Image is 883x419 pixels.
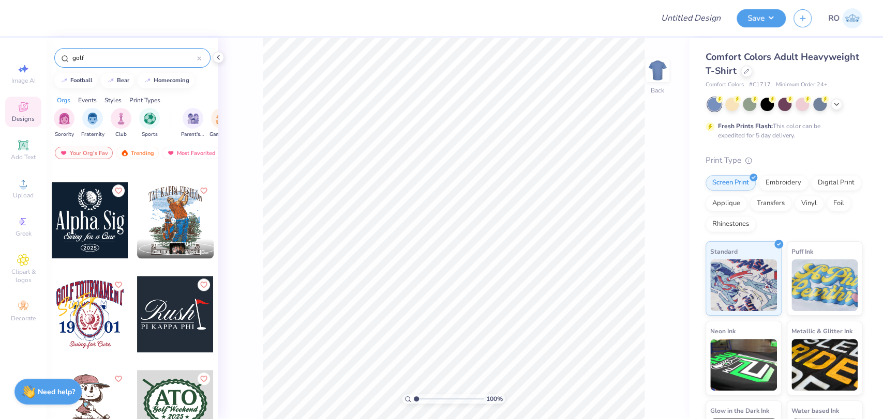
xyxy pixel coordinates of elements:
span: Sorority [55,131,74,138]
img: Standard [710,259,777,311]
span: Clipart & logos [5,268,41,284]
div: filter for Sports [139,108,160,138]
span: Water based Ink [791,405,839,416]
button: Like [112,373,125,385]
div: filter for Club [111,108,131,138]
button: filter button [209,108,233,138]
span: Decorate [11,314,36,322]
span: [PERSON_NAME] [154,241,197,248]
a: RO [828,8,862,28]
span: Upload [13,191,34,199]
div: filter for Parent's Weekend [181,108,205,138]
div: Vinyl [795,196,824,211]
span: Sports [142,131,158,138]
div: Styles [104,96,122,105]
div: Foil [827,196,851,211]
button: Like [198,373,210,385]
div: Digital Print [811,175,861,191]
img: Parent's Weekend Image [187,113,199,125]
img: Metallic & Glitter Ink [791,339,858,391]
span: Parent's Weekend [181,131,205,138]
div: Orgs [57,96,70,105]
span: # C1717 [749,81,771,89]
img: Sports Image [144,113,156,125]
img: Back [647,60,668,81]
span: Standard [710,246,738,257]
span: Comfort Colors Adult Heavyweight T-Shirt [706,51,859,77]
div: filter for Fraternity [81,108,104,138]
span: Greek [16,229,32,238]
span: Glow in the Dark Ink [710,405,769,416]
div: Transfers [750,196,791,211]
span: 100 % [486,394,503,404]
div: Rhinestones [706,216,756,232]
div: Trending [116,147,159,159]
img: trending.gif [121,149,129,157]
span: Puff Ink [791,246,813,257]
div: Screen Print [706,175,756,191]
div: Embroidery [759,175,808,191]
button: Save [737,9,786,27]
input: Try "Alpha" [71,53,197,63]
div: football [70,77,93,83]
img: trend_line.gif [143,77,152,84]
button: filter button [181,108,205,138]
div: filter for Sorority [54,108,74,138]
strong: Fresh Prints Flash: [718,122,773,130]
img: Fraternity Image [87,113,98,125]
span: Game Day [209,131,233,138]
strong: Need help? [38,387,75,397]
div: Applique [706,196,747,211]
span: Club [115,131,127,138]
button: bear [101,73,134,88]
div: Back [651,86,664,95]
span: RO [828,12,840,24]
span: Designs [12,115,35,123]
span: Fraternity [81,131,104,138]
span: Image AI [11,76,36,85]
img: trend_line.gif [107,77,115,84]
button: football [54,73,97,88]
div: Events [78,96,97,105]
div: Print Types [129,96,160,105]
span: Metallic & Glitter Ink [791,325,852,336]
input: Untitled Design [653,8,729,28]
button: filter button [139,108,160,138]
span: Tau Kappa Epsilon, [GEOGRAPHIC_DATA][US_STATE] [154,249,209,256]
span: Neon Ink [710,325,736,336]
img: most_fav.gif [59,149,68,157]
button: filter button [54,108,74,138]
button: Like [198,278,210,291]
div: homecoming [154,77,189,83]
span: Comfort Colors [706,81,744,89]
div: This color can be expedited for 5 day delivery. [718,121,845,140]
span: Add Text [11,153,36,161]
button: filter button [111,108,131,138]
div: Most Favorited [162,147,220,159]
button: Like [198,184,210,197]
div: Print Type [706,154,862,166]
img: Sorority Image [58,113,70,125]
span: Minimum Order: 24 + [776,81,828,89]
button: homecoming [138,73,194,88]
img: Game Day Image [216,113,228,125]
div: bear [117,77,129,83]
button: Like [112,278,125,291]
button: filter button [81,108,104,138]
img: Neon Ink [710,339,777,391]
div: Your Org's Fav [55,147,113,159]
button: Like [112,184,125,197]
img: trend_line.gif [60,77,68,84]
img: Club Image [115,113,127,125]
div: filter for Game Day [209,108,233,138]
img: Rosean Opiso [842,8,862,28]
img: Puff Ink [791,259,858,311]
img: most_fav.gif [167,149,175,157]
